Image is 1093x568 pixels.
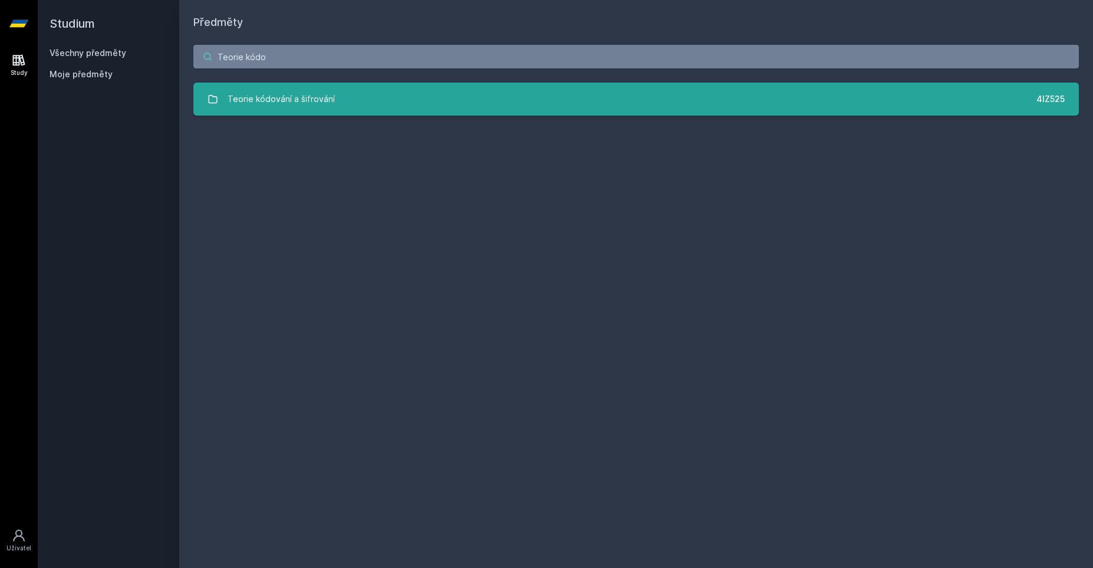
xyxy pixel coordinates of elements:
[193,45,1079,68] input: Název nebo ident předmětu…
[193,83,1079,116] a: Teorie kódování a šifrování 4IZ525
[2,523,35,559] a: Uživatel
[1036,93,1065,105] div: 4IZ525
[6,544,31,553] div: Uživatel
[11,68,28,77] div: Study
[193,14,1079,31] h1: Předměty
[2,47,35,83] a: Study
[228,87,335,111] div: Teorie kódování a šifrování
[50,68,113,80] span: Moje předměty
[50,48,126,58] a: Všechny předměty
